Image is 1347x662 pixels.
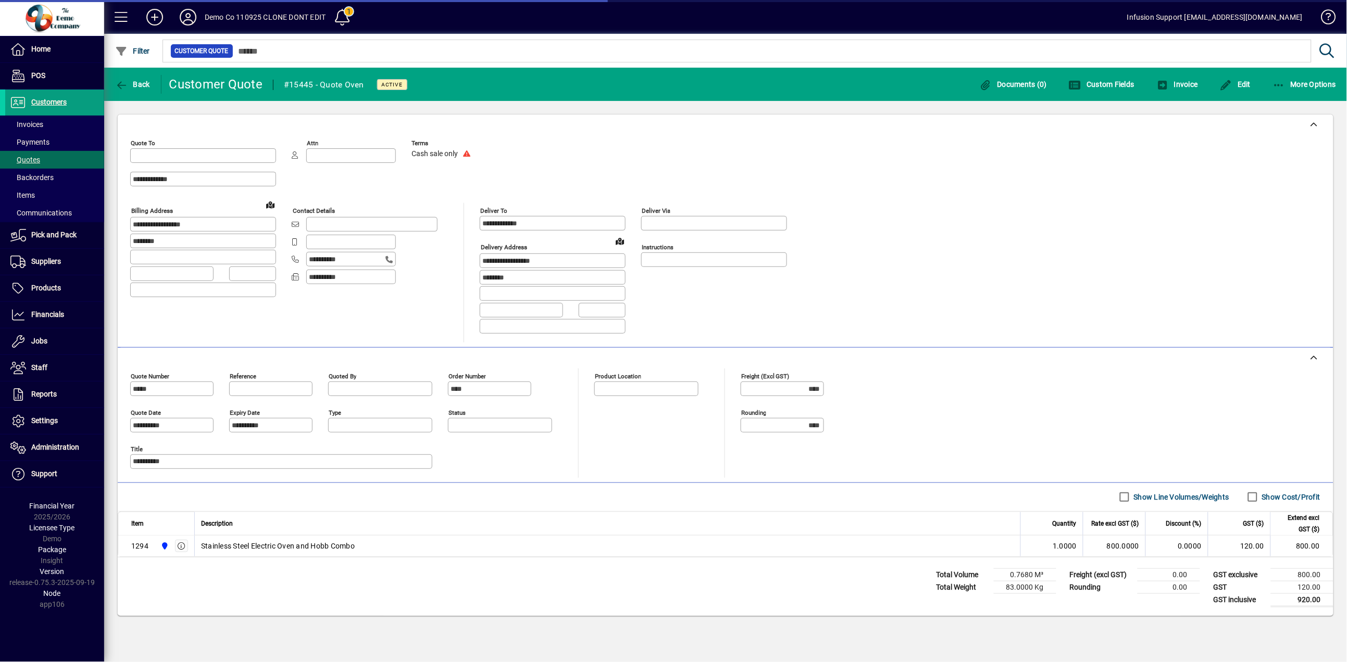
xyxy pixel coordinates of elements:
[5,328,104,354] a: Jobs
[131,409,161,416] mat-label: Quote date
[1090,541,1139,551] div: 800.0000
[10,173,54,182] span: Backorders
[10,138,49,146] span: Payments
[5,249,104,275] a: Suppliers
[1154,75,1201,94] button: Invoice
[1220,80,1251,88] span: Edit
[5,435,104,461] a: Administration
[31,284,61,292] span: Products
[1065,581,1138,593] td: Rounding
[1270,75,1339,94] button: More Options
[5,63,104,89] a: POS
[5,381,104,408] a: Reports
[612,233,628,249] a: View on map
[131,518,144,529] span: Item
[40,567,65,576] span: Version
[1145,536,1208,556] td: 0.0000
[931,568,994,581] td: Total Volume
[329,409,341,416] mat-label: Type
[1208,581,1271,593] td: GST
[595,372,641,379] mat-label: Product location
[1156,80,1198,88] span: Invoice
[31,310,64,319] span: Financials
[5,116,104,133] a: Invoices
[1243,518,1264,529] span: GST ($)
[977,75,1050,94] button: Documents (0)
[31,390,57,398] span: Reports
[201,541,355,551] span: Stainless Steel Electric Oven and Hobb Combo
[741,409,766,416] mat-label: Rounding
[31,257,61,265] span: Suppliers
[31,363,47,372] span: Staff
[158,540,170,552] span: Auckland
[1217,75,1254,94] button: Edit
[307,139,318,147] mat-label: Attn
[411,150,458,158] span: Cash sale only
[5,133,104,151] a: Payments
[979,80,1047,88] span: Documents (0)
[1271,568,1333,581] td: 800.00
[411,140,474,147] span: Terms
[1138,568,1200,581] td: 0.00
[994,568,1056,581] td: 0.7680 M³
[1166,518,1202,529] span: Discount (%)
[30,502,75,510] span: Financial Year
[5,151,104,169] a: Quotes
[1208,568,1271,581] td: GST exclusive
[10,191,35,199] span: Items
[201,518,233,529] span: Description
[448,372,486,379] mat-label: Order number
[262,196,279,213] a: View on map
[480,207,507,214] mat-label: Deliver To
[138,8,171,27] button: Add
[31,469,57,478] span: Support
[1277,512,1320,535] span: Extend excl GST ($)
[171,8,205,27] button: Profile
[1092,518,1139,529] span: Rate excl GST ($)
[994,581,1056,593] td: 83.0000 Kg
[1065,568,1138,581] td: Freight (excl GST)
[131,139,155,147] mat-label: Quote To
[1271,593,1333,606] td: 920.00
[1260,492,1320,502] label: Show Cost/Profit
[1208,593,1271,606] td: GST inclusive
[5,204,104,222] a: Communications
[169,76,263,93] div: Customer Quote
[5,36,104,62] a: Home
[104,75,161,94] app-page-header-button: Back
[1208,536,1270,556] td: 120.00
[1138,581,1200,593] td: 0.00
[131,372,169,379] mat-label: Quote number
[1132,492,1229,502] label: Show Line Volumes/Weights
[448,409,466,416] mat-label: Status
[31,443,79,451] span: Administration
[5,408,104,434] a: Settings
[1270,536,1333,556] td: 800.00
[44,589,61,597] span: Node
[10,120,43,129] span: Invoices
[931,581,994,593] td: Total Weight
[10,156,40,164] span: Quotes
[1271,581,1333,593] td: 120.00
[1127,9,1303,26] div: Infusion Support [EMAIL_ADDRESS][DOMAIN_NAME]
[31,45,51,53] span: Home
[131,541,148,551] div: 1294
[5,275,104,301] a: Products
[113,42,153,60] button: Filter
[381,81,403,88] span: Active
[5,302,104,328] a: Financials
[1053,541,1077,551] span: 1.0000
[31,98,67,106] span: Customers
[113,75,153,94] button: Back
[10,209,72,217] span: Communications
[741,372,790,379] mat-label: Freight (excl GST)
[5,355,104,381] a: Staff
[5,461,104,487] a: Support
[329,372,356,379] mat-label: Quoted by
[1069,80,1134,88] span: Custom Fields
[230,372,256,379] mat-label: Reference
[1313,2,1334,36] a: Knowledge Base
[5,222,104,248] a: Pick and Pack
[205,9,326,26] div: Demo Co 110925 CLONE DONT EDIT
[115,80,150,88] span: Back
